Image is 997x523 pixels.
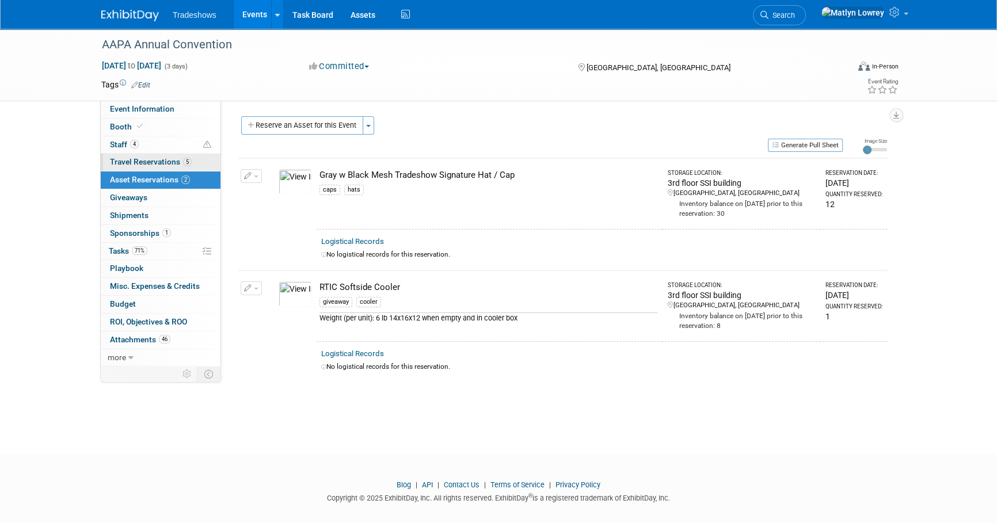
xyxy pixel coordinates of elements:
div: Gray w Black Mesh Tradeshow Signature Hat / Cap [319,169,657,181]
a: Playbook [101,260,220,277]
td: Toggle Event Tabs [197,367,221,381]
span: 4 [130,140,139,148]
span: 1 [162,228,171,237]
span: Search [768,11,795,20]
a: Contact Us [444,480,480,489]
div: Image Size [863,138,887,144]
div: [DATE] [825,289,882,301]
a: ROI, Objectives & ROO [101,314,220,331]
a: Terms of Service [490,480,545,489]
div: hats [344,185,364,195]
a: Giveaways [101,189,220,207]
div: No logistical records for this reservation. [321,362,882,372]
span: Potential Scheduling Conflict -- at least one attendee is tagged in another overlapping event. [203,140,211,150]
td: Tags [101,79,150,90]
a: Attachments46 [101,331,220,349]
span: Sponsorships [110,228,171,238]
button: Generate Pull Sheet [768,139,843,152]
span: Attachments [110,335,170,344]
span: [DATE] [DATE] [101,60,162,71]
a: Travel Reservations5 [101,154,220,171]
span: Asset Reservations [110,175,190,184]
span: Travel Reservations [110,157,192,166]
button: Reserve an Asset for this Event [241,116,363,135]
div: AAPA Annual Convention [98,35,831,55]
span: ROI, Objectives & ROO [110,317,187,326]
div: Quantity Reserved: [825,303,882,311]
a: more [101,349,220,367]
div: Inventory balance on [DATE] prior to this reservation: 30 [668,198,815,219]
div: [DATE] [825,177,882,189]
a: Misc. Expenses & Credits [101,278,220,295]
span: 46 [159,335,170,343]
img: View Images [279,281,312,307]
a: Event Information [101,101,220,118]
sup: ® [528,493,532,499]
a: Tasks71% [101,243,220,260]
div: cooler [356,297,381,307]
div: 1 [825,311,882,322]
span: | [435,480,442,489]
div: Event Rating [867,79,898,85]
span: Budget [110,299,136,308]
div: Event Format [780,60,899,77]
a: Blog [397,480,411,489]
span: Giveaways [110,193,147,202]
span: to [126,61,137,70]
img: View Images [279,169,312,194]
a: Edit [131,81,150,89]
div: No logistical records for this reservation. [321,250,882,259]
span: [GEOGRAPHIC_DATA], [GEOGRAPHIC_DATA] [586,63,730,72]
span: Event Information [110,104,174,113]
div: In-Person [872,62,899,71]
img: Format-Inperson.png [858,62,870,71]
div: Storage Location: [668,281,815,289]
img: ExhibitDay [101,10,159,21]
div: Reservation Date: [825,169,882,177]
div: caps [319,185,340,195]
div: 3rd floor SSI building [668,177,815,189]
div: giveaway [319,297,352,307]
a: Sponsorships1 [101,225,220,242]
a: Shipments [101,207,220,224]
button: Committed [305,60,374,72]
span: Booth [110,122,145,131]
span: Misc. Expenses & Credits [110,281,200,291]
span: Playbook [110,264,143,273]
div: Quantity Reserved: [825,190,882,198]
div: Inventory balance on [DATE] prior to this reservation: 8 [668,310,815,331]
a: API [422,480,433,489]
div: [GEOGRAPHIC_DATA], [GEOGRAPHIC_DATA] [668,301,815,310]
a: Booth [101,119,220,136]
span: 2 [181,175,190,184]
i: Booth reservation complete [137,123,143,129]
a: Asset Reservations2 [101,171,220,189]
span: (3 days) [163,63,188,70]
td: Personalize Event Tab Strip [177,367,197,381]
img: Matlyn Lowrey [821,6,885,19]
span: Tradeshows [173,10,216,20]
span: 71% [132,246,147,255]
div: 3rd floor SSI building [668,289,815,301]
span: | [413,480,420,489]
span: Staff [110,140,139,149]
span: Tasks [109,246,147,255]
div: [GEOGRAPHIC_DATA], [GEOGRAPHIC_DATA] [668,189,815,198]
div: Weight (per unit): 6 lb 14x16x12 when empty and in cooler box [319,312,657,323]
span: more [108,353,126,362]
a: Logistical Records [321,237,384,246]
a: Search [753,5,806,25]
div: 12 [825,198,882,210]
span: | [481,480,489,489]
div: Reservation Date: [825,281,882,289]
div: RTIC Softside Cooler [319,281,657,293]
a: Staff4 [101,136,220,154]
span: Shipments [110,211,149,220]
a: Logistical Records [321,349,384,358]
span: | [546,480,554,489]
span: 5 [183,158,192,166]
a: Budget [101,296,220,313]
div: Storage Location: [668,169,815,177]
a: Privacy Policy [555,480,600,489]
